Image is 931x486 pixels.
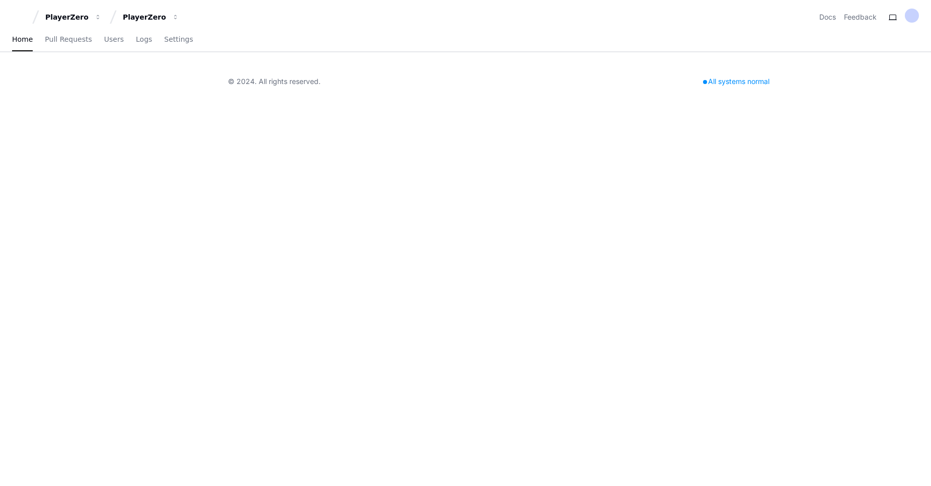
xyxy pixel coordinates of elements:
a: Pull Requests [45,28,92,51]
button: PlayerZero [41,8,106,26]
a: Home [12,28,33,51]
span: Pull Requests [45,36,92,42]
a: Docs [819,12,836,22]
div: All systems normal [697,74,775,89]
span: Users [104,36,124,42]
span: Home [12,36,33,42]
button: Feedback [844,12,877,22]
a: Users [104,28,124,51]
a: Logs [136,28,152,51]
div: PlayerZero [123,12,166,22]
a: Settings [164,28,193,51]
button: PlayerZero [119,8,183,26]
div: © 2024. All rights reserved. [228,76,321,87]
span: Logs [136,36,152,42]
span: Settings [164,36,193,42]
div: PlayerZero [45,12,89,22]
